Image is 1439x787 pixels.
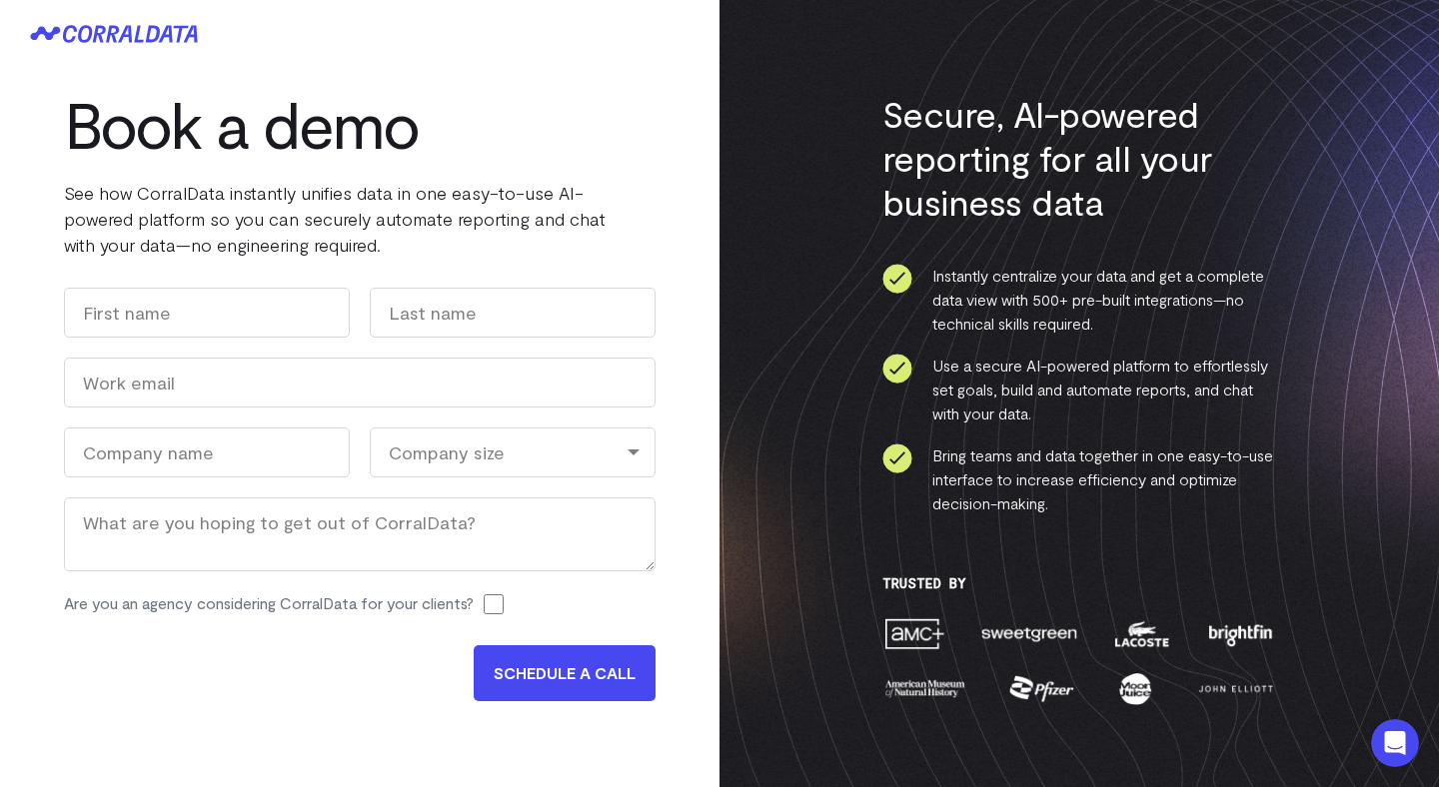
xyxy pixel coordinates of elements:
h3: Secure, AI-powered reporting for all your business data [882,92,1277,224]
div: Company size [370,427,656,477]
li: Instantly centralize your data and get a complete data view with 500+ pre-built integrations—no t... [882,264,1277,336]
input: Company name [64,427,350,477]
input: Last name [370,288,656,338]
h3: Trusted By [882,575,1277,591]
iframe: Intercom live chat [1371,719,1419,767]
input: SCHEDULE A CALL [474,645,656,701]
h1: Book a demo [64,88,656,160]
li: Use a secure AI-powered platform to effortlessly set goals, build and automate reports, and chat ... [882,354,1277,425]
li: Bring teams and data together in one easy-to-use interface to increase efficiency and optimize de... [882,443,1277,515]
p: See how CorralData instantly unifies data in one easy-to-use AI-powered platform so you can secur... [64,180,656,258]
label: Are you an agency considering CorralData for your clients? [64,591,474,615]
input: Work email [64,358,656,407]
input: First name [64,288,350,338]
